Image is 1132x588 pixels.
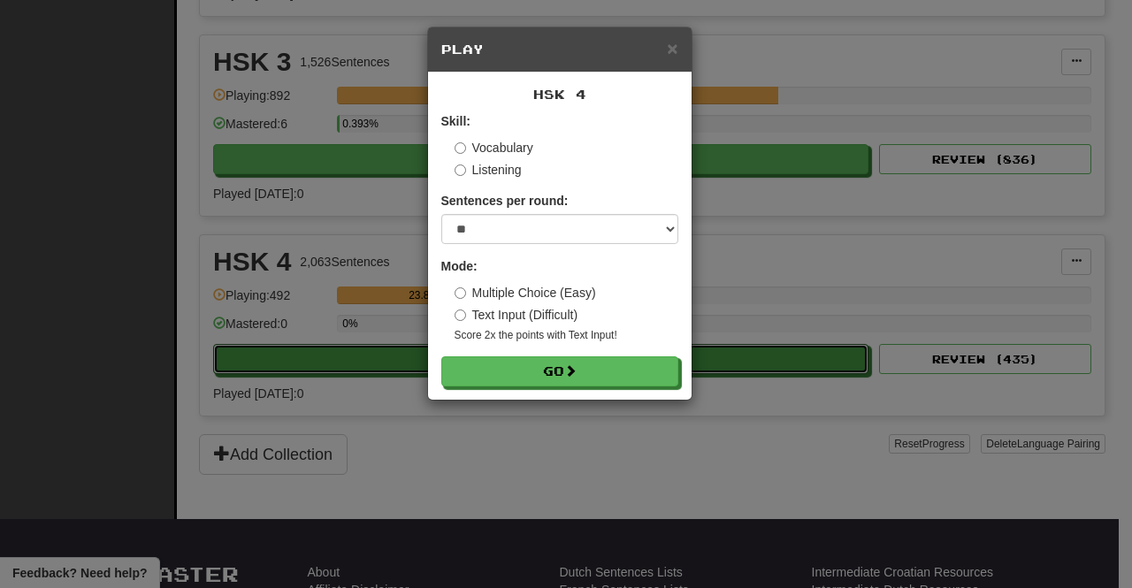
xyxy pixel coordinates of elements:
[441,41,678,58] h5: Play
[441,192,569,210] label: Sentences per round:
[441,114,470,128] strong: Skill:
[455,161,522,179] label: Listening
[455,306,578,324] label: Text Input (Difficult)
[667,38,677,58] span: ×
[455,164,466,176] input: Listening
[455,328,678,343] small: Score 2x the points with Text Input !
[533,87,586,102] span: HSK 4
[455,309,466,321] input: Text Input (Difficult)
[455,142,466,154] input: Vocabulary
[455,139,533,157] label: Vocabulary
[441,356,678,386] button: Go
[455,284,596,302] label: Multiple Choice (Easy)
[667,39,677,57] button: Close
[455,287,466,299] input: Multiple Choice (Easy)
[441,259,478,273] strong: Mode:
